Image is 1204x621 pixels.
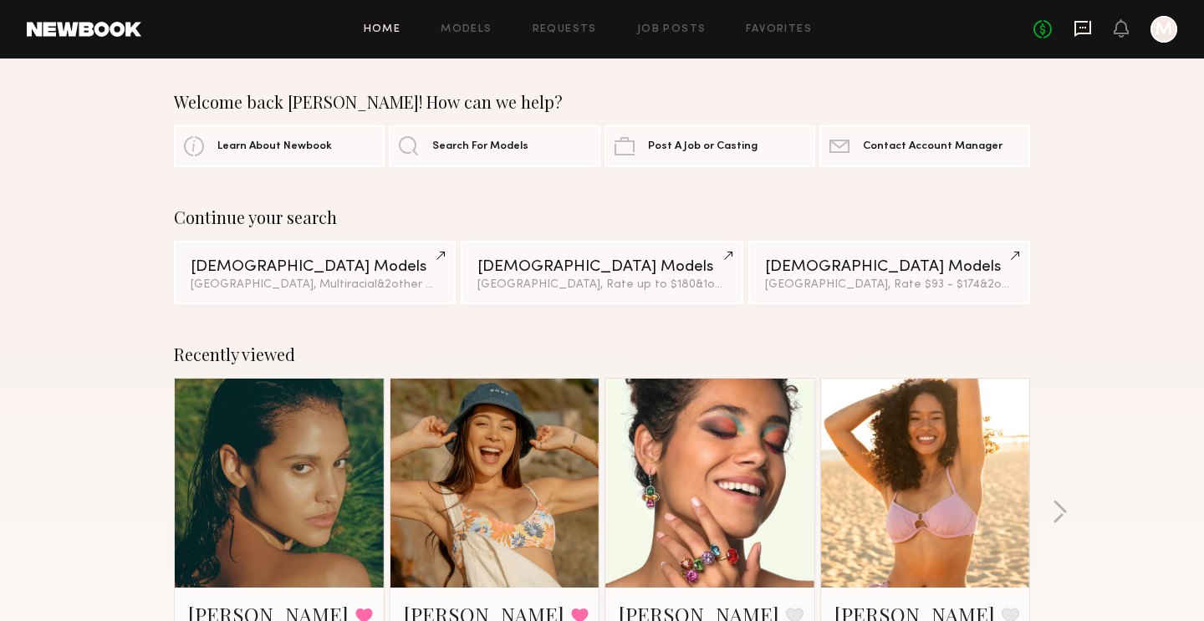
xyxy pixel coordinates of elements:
a: M [1150,16,1177,43]
span: Contact Account Manager [863,141,1002,152]
a: Favorites [746,24,812,35]
a: Post A Job or Casting [605,125,815,167]
div: [DEMOGRAPHIC_DATA] Models [477,259,726,275]
a: [DEMOGRAPHIC_DATA] Models[GEOGRAPHIC_DATA], Multiracial&2other filters [174,241,456,304]
span: & 1 other filter [696,279,768,290]
a: Models [441,24,492,35]
a: Search For Models [389,125,599,167]
a: [DEMOGRAPHIC_DATA] Models[GEOGRAPHIC_DATA], Rate $93 - $174&2other filters [748,241,1030,304]
div: [DEMOGRAPHIC_DATA] Models [191,259,439,275]
div: [GEOGRAPHIC_DATA], Rate $93 - $174 [765,279,1013,291]
a: Home [364,24,401,35]
div: Continue your search [174,207,1030,227]
div: Recently viewed [174,344,1030,364]
div: [GEOGRAPHIC_DATA], Multiracial [191,279,439,291]
span: & 2 other filter s [980,279,1060,290]
span: & 2 other filter s [377,279,457,290]
a: Contact Account Manager [819,125,1030,167]
a: Job Posts [637,24,707,35]
span: Learn About Newbook [217,141,332,152]
div: [DEMOGRAPHIC_DATA] Models [765,259,1013,275]
div: Welcome back [PERSON_NAME]! How can we help? [174,92,1030,112]
div: [GEOGRAPHIC_DATA], Rate up to $180 [477,279,726,291]
span: Post A Job or Casting [648,141,758,152]
a: Requests [533,24,597,35]
span: Search For Models [432,141,528,152]
a: Learn About Newbook [174,125,385,167]
a: [DEMOGRAPHIC_DATA] Models[GEOGRAPHIC_DATA], Rate up to $180&1other filter [461,241,742,304]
